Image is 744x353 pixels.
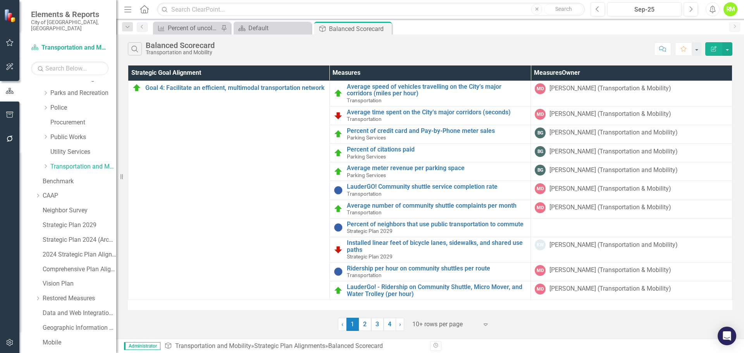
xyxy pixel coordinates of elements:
span: Strategic Plan 2029 [347,253,393,260]
td: Double-Click to Edit [531,125,732,143]
div: [PERSON_NAME] (Transportation & Mobility) [549,266,671,275]
img: Reviewing for Improvement [334,111,343,120]
a: Strategic Plan Alignments [254,342,325,350]
a: LauderGO! Community shuttle service completion rate [347,183,527,190]
img: Proceeding as Planned [334,286,343,295]
a: Parks and Recreation [50,89,116,98]
a: Data and Web Integration Services [43,309,116,318]
button: Search [544,4,583,15]
input: Search Below... [31,62,108,75]
div: MD [535,183,546,194]
img: Proceeding as Planned [334,204,343,214]
td: Double-Click to Edit [531,281,732,300]
img: Information Unavailable [334,186,343,195]
td: Double-Click to Edit [531,237,732,262]
a: Percent of citations paid [347,146,527,153]
a: Percent of credit card and Pay-by-Phone meter sales [347,127,527,134]
div: [PERSON_NAME] (Transportation & Mobility) [549,184,671,193]
div: [PERSON_NAME] (Transportation and Mobility) [549,241,678,250]
a: Transportation and Mobility [50,162,116,171]
td: Double-Click to Edit [531,181,732,200]
td: Double-Click to Edit Right Click for Context Menu [329,125,531,143]
span: Administrator [124,342,160,350]
a: Transportation and Mobility [31,43,108,52]
a: 3 [371,318,384,331]
td: Double-Click to Edit Right Click for Context Menu [329,200,531,218]
td: Double-Click to Edit Right Click for Context Menu [329,162,531,181]
span: Search [555,6,572,12]
span: Transportation [347,191,382,197]
a: Installed linear feet of bicycle lanes, sidewalks, and shared use paths [347,239,527,253]
td: Double-Click to Edit Right Click for Context Menu [329,144,531,162]
img: Proceeding as Planned [334,89,343,98]
span: Parking Services [347,172,386,178]
div: MD [535,284,546,294]
div: Default [248,23,309,33]
td: Double-Click to Edit Right Click for Context Menu [329,237,531,262]
a: Strategic Plan 2029 [43,221,116,230]
a: CAAP [43,191,116,200]
div: MD [535,83,546,94]
a: 4 [384,318,396,331]
span: ‹ [341,320,343,328]
div: MD [535,202,546,213]
div: BG [535,127,546,138]
td: Double-Click to Edit Right Click for Context Menu [329,218,531,237]
small: City of [GEOGRAPHIC_DATA], [GEOGRAPHIC_DATA] [31,19,108,32]
span: Parking Services [347,153,386,160]
a: Average time spent on the City’s major corridors (seconds) [347,109,527,116]
td: Double-Click to Edit Right Click for Context Menu [329,81,531,106]
div: Balanced Scorecard [328,342,383,350]
div: RM [723,2,737,16]
img: Proceeding as Planned [334,129,343,139]
button: Sep-25 [607,2,682,16]
td: Double-Click to Edit Right Click for Context Menu [329,106,531,125]
div: [PERSON_NAME] (Transportation & Mobility) [549,84,671,93]
a: 2 [359,318,371,331]
td: Double-Click to Edit [531,218,732,237]
div: [PERSON_NAME] (Transportation & Mobility) [549,203,671,212]
span: Elements & Reports [31,10,108,19]
div: Percent of uncollected utility bills [168,23,219,33]
div: MD [535,109,546,120]
a: LauderGo! - Ridership on Community Shuttle, Micro Mover, and Water Trolley (per hour) [347,284,527,297]
a: Comprehensive Plan Alignment [43,265,116,274]
td: Double-Click to Edit [531,106,732,125]
a: Neighbor Survey [43,206,116,215]
td: Double-Click to Edit [531,144,732,162]
span: › [399,320,401,328]
span: 1 [346,318,359,331]
div: [PERSON_NAME] (Transportation & Mobility) [549,284,671,293]
td: Double-Click to Edit Right Click for Context Menu [128,81,330,300]
a: Restored Measures [43,294,116,303]
td: Double-Click to Edit [531,262,732,281]
a: 2024 Strategic Plan Alignment [43,250,116,259]
span: Strategic Plan 2029 [347,228,393,234]
td: Double-Click to Edit [531,81,732,106]
span: Transportation [347,97,382,103]
a: Transportation and Mobility [175,342,251,350]
a: Default [236,23,309,33]
a: Utility Services [50,148,116,157]
td: Double-Click to Edit Right Click for Context Menu [329,181,531,200]
div: Balanced Scorecard [146,41,215,50]
img: Proceeding as Planned [334,167,343,176]
a: Goal 4: Facilitate an efficient, multimodal transportation network [145,84,325,91]
div: [PERSON_NAME] (Transportation & Mobility) [549,110,671,119]
input: Search ClearPoint... [157,3,585,16]
a: Percent of uncollected utility bills [155,23,219,33]
div: BG [535,146,546,157]
a: Strategic Plan 2024 (Archive) [43,236,116,245]
img: ClearPoint Strategy [4,9,17,22]
a: Average speed of vehicles travelling on the City’s major corridors (miles per hour) [347,83,527,97]
div: Transportation and Mobility [146,50,215,55]
td: Double-Click to Edit Right Click for Context Menu [329,262,531,281]
span: Transportation [347,116,382,122]
a: Procurement [50,118,116,127]
span: Transportation [347,272,382,278]
img: Reviewing for Improvement [334,245,343,254]
td: Double-Click to Edit [531,162,732,181]
a: Public Works [50,133,116,142]
div: [PERSON_NAME] (Transportation and Mobility) [549,147,678,156]
a: Benchmark [43,177,116,186]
